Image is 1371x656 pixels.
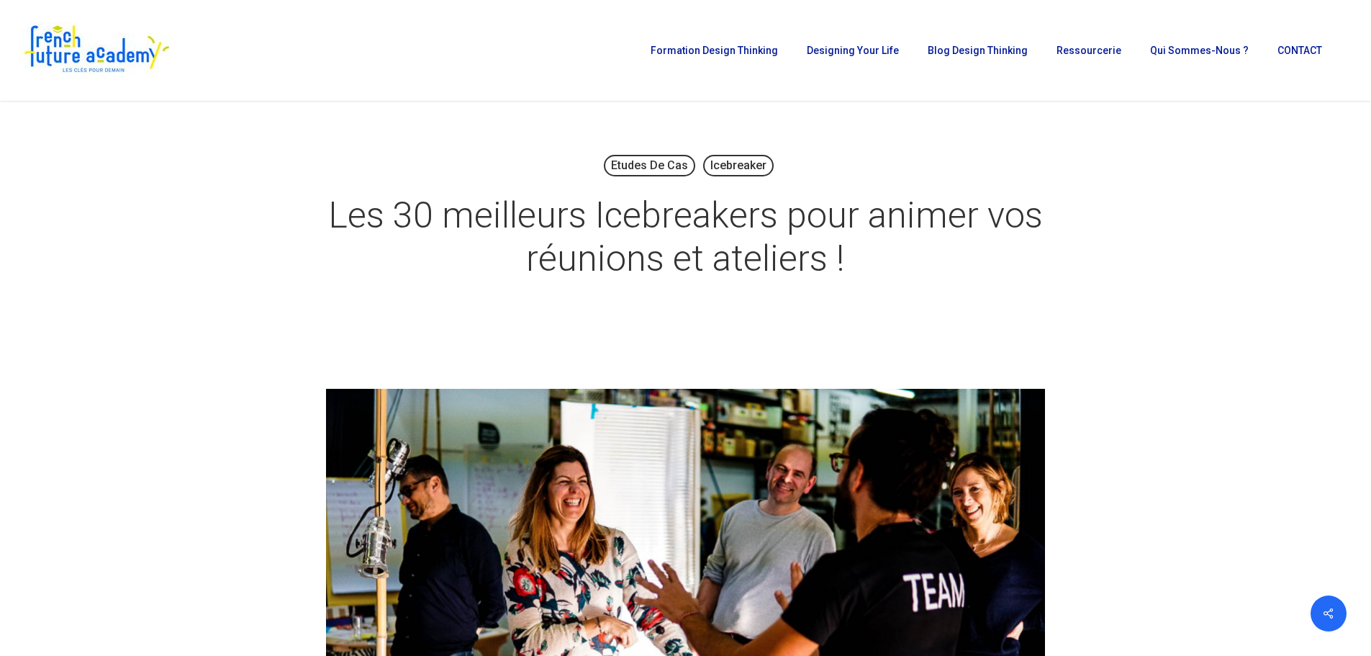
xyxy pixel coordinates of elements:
span: CONTACT [1277,45,1322,56]
span: Qui sommes-nous ? [1150,45,1249,56]
h1: Les 30 meilleurs Icebreakers pour animer vos réunions et ateliers ! [326,179,1046,295]
span: Ressourcerie [1056,45,1121,56]
a: Qui sommes-nous ? [1143,45,1256,55]
a: Formation Design Thinking [643,45,785,55]
span: Formation Design Thinking [651,45,778,56]
a: Blog Design Thinking [920,45,1035,55]
span: Designing Your Life [807,45,899,56]
span: Blog Design Thinking [928,45,1028,56]
a: Etudes de cas [604,155,695,176]
img: French Future Academy [20,22,172,79]
a: Ressourcerie [1049,45,1128,55]
a: CONTACT [1270,45,1329,55]
a: Icebreaker [703,155,774,176]
a: Designing Your Life [800,45,906,55]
